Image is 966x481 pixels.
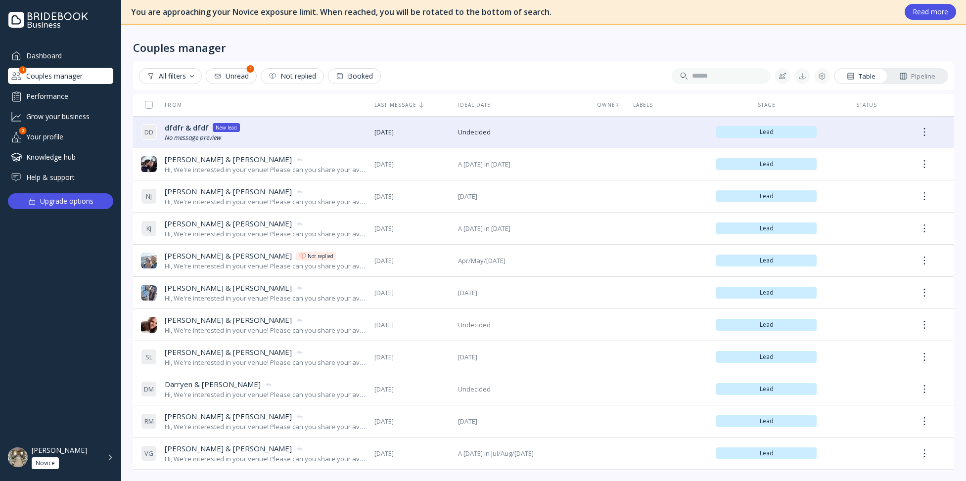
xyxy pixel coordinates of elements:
div: S L [141,349,157,365]
div: Stage [716,101,817,108]
span: [DATE] [374,320,450,330]
button: Read more [905,4,956,20]
span: [PERSON_NAME] & [PERSON_NAME] [165,186,292,197]
div: [PERSON_NAME] [32,446,87,455]
div: N J [141,188,157,204]
span: Undecided [458,385,584,394]
div: Couples manager [133,41,226,54]
div: You are approaching your Novice exposure limit. When reached, you will be rotated to the bottom o... [131,6,895,18]
img: dpr=1,fit=cover,g=face,w=32,h=32 [141,317,157,333]
span: Undecided [458,128,584,137]
div: Last message [374,101,450,108]
div: Hi, We're interested in your venue! Please can you share your availability around our ideal date,... [165,390,367,399]
button: Upgrade options [8,193,113,209]
div: Hi, We're interested in your venue! Please can you share your availability around our ideal date,... [165,262,367,271]
div: Status [825,101,908,108]
span: [DATE] [458,288,584,298]
div: V G [141,445,157,461]
div: Hi, We're interested in your venue! Please can you share your availability around our ideal date,... [165,229,367,239]
div: D D [141,124,157,140]
span: [PERSON_NAME] & [PERSON_NAME] [165,283,292,293]
a: Dashboard [8,47,113,64]
a: Your profile2 [8,129,113,145]
span: [DATE] [374,160,450,169]
div: Hi, We're interested in your venue! Please can you share your availability around our ideal date,... [165,454,367,464]
button: Not replied [261,68,324,84]
div: Not replied [308,252,333,260]
a: Help & support [8,169,113,185]
div: Upgrade options [40,194,93,208]
div: 1 [19,66,27,74]
span: [DATE] [374,385,450,394]
span: [PERSON_NAME] & [PERSON_NAME] [165,411,292,422]
div: 2 [19,127,27,134]
span: [PERSON_NAME] & [PERSON_NAME] [165,347,292,357]
div: Pipeline [899,72,935,81]
a: Performance [8,88,113,104]
a: Couples manager1 [8,68,113,84]
div: Hi, We're interested in your venue! Please can you share your availability around our ideal date,... [165,358,367,367]
img: dpr=1,fit=cover,g=face,w=48,h=48 [8,447,28,467]
div: Booked [336,72,373,80]
img: dpr=1,fit=cover,g=face,w=32,h=32 [141,285,157,301]
span: Lead [720,321,813,329]
div: Hi, We're interested in your venue! Please can you share your availability around our ideal date,... [165,326,367,335]
span: [PERSON_NAME] & [PERSON_NAME] [165,219,292,229]
button: All filters [139,68,202,84]
span: Apr/May/[DATE] [458,256,584,265]
div: R M [141,413,157,429]
div: Ideal date [458,101,584,108]
span: [PERSON_NAME] & [PERSON_NAME] [165,443,292,454]
span: Lead [720,449,813,457]
div: Owner [591,101,625,108]
span: [DATE] [374,352,450,362]
span: dfdfr & dfdf [165,123,209,133]
i: No message preview [165,133,221,142]
div: 1 [247,65,254,73]
img: dpr=1,fit=cover,g=face,w=32,h=32 [141,253,157,268]
div: Table [847,72,875,81]
div: Read more [913,8,948,16]
a: Knowledge hub [8,149,113,165]
span: [DATE] [458,192,584,201]
span: A [DATE] in [DATE] [458,224,584,233]
span: [DATE] [374,128,450,137]
div: Novice [36,459,55,467]
span: A [DATE] in [DATE] [458,160,584,169]
span: Lead [720,385,813,393]
span: [DATE] [458,352,584,362]
button: Booked [328,68,381,84]
span: [PERSON_NAME] & [PERSON_NAME] [165,315,292,325]
span: Lead [720,224,813,232]
img: dpr=1,fit=cover,g=face,w=32,h=32 [141,156,157,172]
div: Labels [633,101,709,108]
a: Grow your business [8,108,113,125]
div: Hi, We're interested in your venue! Please can you share your availability around our ideal date,... [165,165,367,175]
div: Couples manager [8,68,113,84]
span: Lead [720,257,813,264]
span: [DATE] [458,417,584,426]
div: Not replied [269,72,316,80]
span: [DATE] [374,417,450,426]
span: [DATE] [374,449,450,458]
span: Lead [720,353,813,361]
span: [DATE] [374,192,450,201]
span: Lead [720,128,813,136]
span: Lead [720,192,813,200]
span: [DATE] [374,288,450,298]
span: Lead [720,417,813,425]
div: From [141,101,182,108]
div: New lead [216,124,237,131]
div: Hi, We're interested in your venue! Please can you share your availability around our ideal date,... [165,422,367,432]
span: Darryen & [PERSON_NAME] [165,379,261,390]
span: Lead [720,289,813,297]
div: Hi, We're interested in your venue! Please can you share your availability around our ideal date,... [165,294,367,303]
span: A [DATE] in Jul/Aug/[DATE] [458,449,584,458]
div: K J [141,220,157,236]
div: D M [141,381,157,397]
span: Lead [720,160,813,168]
